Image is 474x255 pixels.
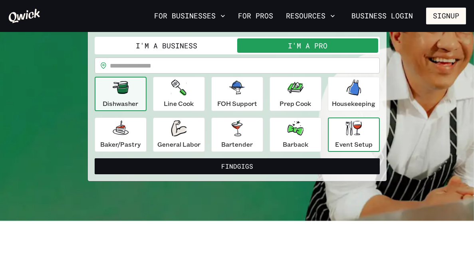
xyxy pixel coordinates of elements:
[345,8,420,24] a: Business Login
[237,38,378,53] button: I'm a Pro
[280,99,311,108] p: Prep Cook
[100,139,141,149] p: Baker/Pastry
[151,9,228,23] button: For Businesses
[153,77,205,111] button: Line Cook
[270,77,321,111] button: Prep Cook
[96,38,237,53] button: I'm a Business
[270,118,321,152] button: Barback
[217,99,257,108] p: FOH Support
[426,8,466,24] button: Signup
[328,77,380,111] button: Housekeeping
[235,9,276,23] a: For Pros
[283,139,308,149] p: Barback
[103,99,138,108] p: Dishwasher
[95,77,147,111] button: Dishwasher
[157,139,200,149] p: General Labor
[328,118,380,152] button: Event Setup
[95,158,380,174] button: FindGigs
[332,99,375,108] p: Housekeeping
[211,118,263,152] button: Bartender
[283,9,338,23] button: Resources
[164,99,194,108] p: Line Cook
[153,118,205,152] button: General Labor
[335,139,373,149] p: Event Setup
[95,118,147,152] button: Baker/Pastry
[221,139,253,149] p: Bartender
[211,77,263,111] button: FOH Support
